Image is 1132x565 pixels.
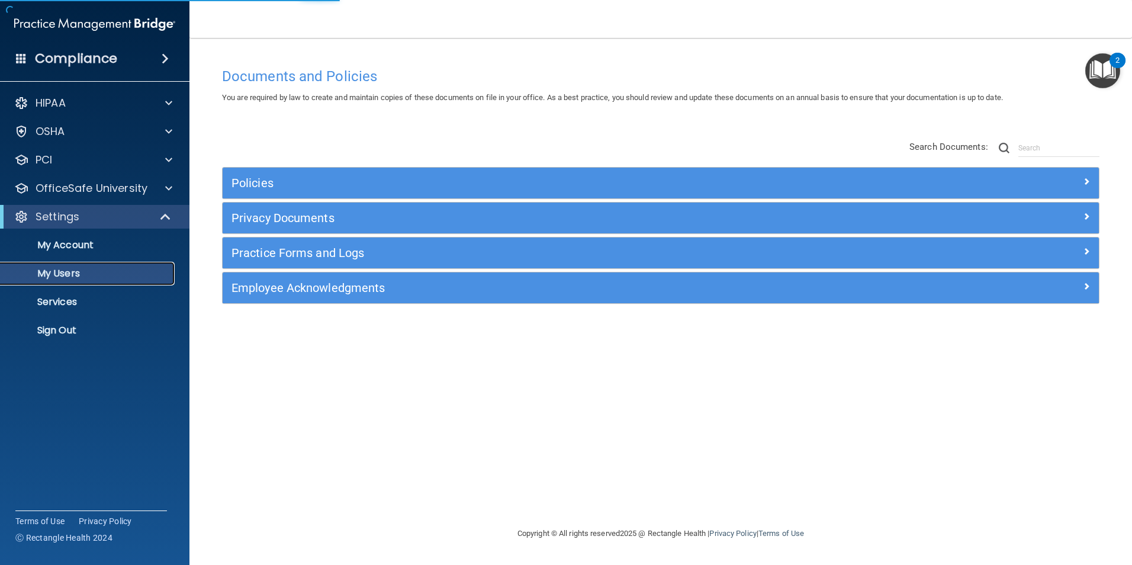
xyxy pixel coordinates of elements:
[231,246,871,259] h5: Practice Forms and Logs
[231,281,871,294] h5: Employee Acknowledgments
[36,210,79,224] p: Settings
[231,176,871,190] h5: Policies
[36,153,52,167] p: PCI
[15,515,65,527] a: Terms of Use
[36,181,147,195] p: OfficeSafe University
[8,325,169,336] p: Sign Out
[35,50,117,67] h4: Compliance
[231,278,1090,297] a: Employee Acknowledgments
[222,69,1099,84] h4: Documents and Policies
[758,529,804,538] a: Terms of Use
[14,12,175,36] img: PMB logo
[1085,53,1120,88] button: Open Resource Center, 2 new notifications
[231,211,871,224] h5: Privacy Documents
[445,515,877,553] div: Copyright © All rights reserved 2025 @ Rectangle Health | |
[14,124,172,139] a: OSHA
[8,268,169,280] p: My Users
[231,208,1090,227] a: Privacy Documents
[8,296,169,308] p: Services
[36,124,65,139] p: OSHA
[222,93,1003,102] span: You are required by law to create and maintain copies of these documents on file in your office. ...
[1115,60,1120,76] div: 2
[14,210,172,224] a: Settings
[999,143,1009,153] img: ic-search.3b580494.png
[231,174,1090,192] a: Policies
[231,243,1090,262] a: Practice Forms and Logs
[909,142,988,152] span: Search Documents:
[14,181,172,195] a: OfficeSafe University
[8,239,169,251] p: My Account
[1018,139,1099,157] input: Search
[36,96,66,110] p: HIPAA
[14,96,172,110] a: HIPAA
[14,153,172,167] a: PCI
[15,532,112,544] span: Ⓒ Rectangle Health 2024
[79,515,132,527] a: Privacy Policy
[709,529,756,538] a: Privacy Policy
